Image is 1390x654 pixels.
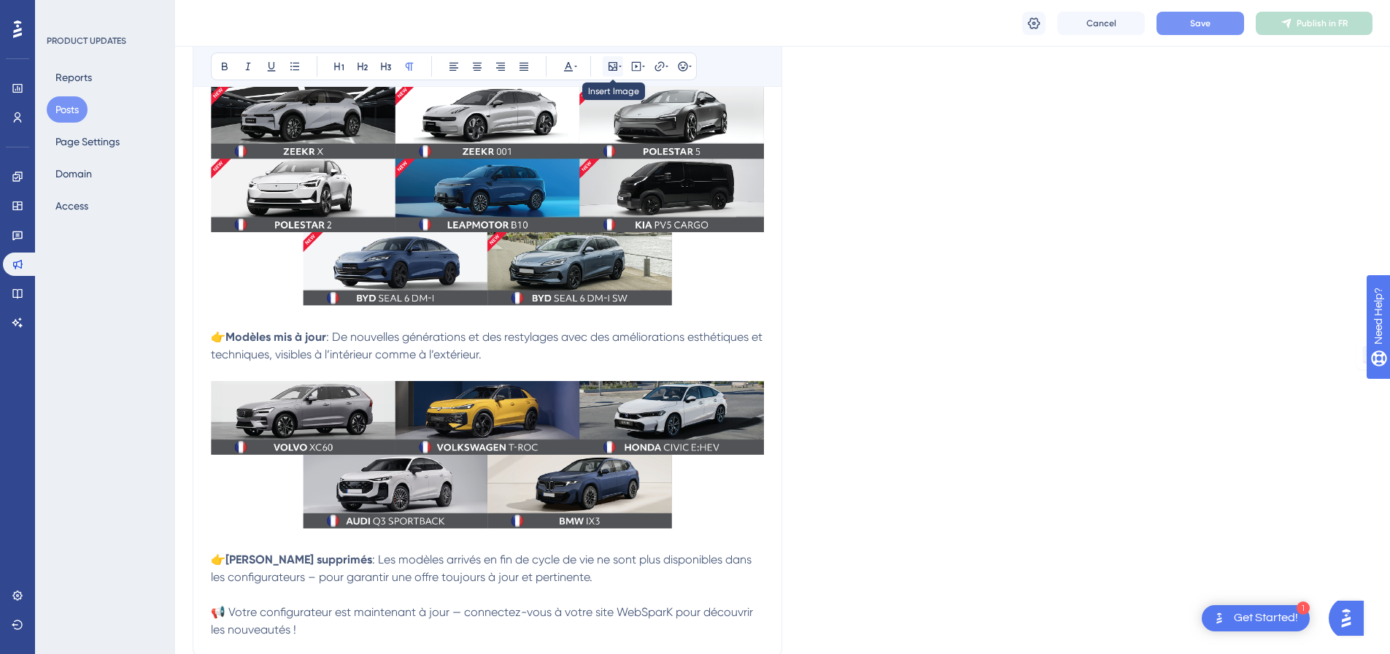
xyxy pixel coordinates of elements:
button: Domain [47,161,101,187]
span: 👉 [211,553,225,566]
button: Access [47,193,97,219]
span: Save [1190,18,1211,29]
button: Save [1157,12,1244,35]
button: Page Settings [47,128,128,155]
button: Reports [47,64,101,91]
button: Publish in FR [1256,12,1372,35]
strong: [PERSON_NAME] supprimés [225,553,372,566]
div: Open Get Started! checklist, remaining modules: 1 [1202,605,1310,631]
button: Posts [47,96,88,123]
div: PRODUCT UPDATES [47,35,126,47]
img: launcher-image-alternative-text [1211,609,1228,627]
span: Need Help? [34,4,91,21]
div: Get Started! [1234,610,1298,626]
div: 1 [1297,601,1310,615]
iframe: UserGuiding AI Assistant Launcher [1329,596,1372,640]
span: Cancel [1086,18,1116,29]
strong: Modèles mis à jour [225,330,326,344]
span: Publish in FR [1297,18,1348,29]
span: : Les modèles arrivés en fin de cycle de vie ne sont plus disponibles dans les configurateurs – p... [211,553,754,584]
span: 👉 [211,330,225,344]
span: 📢 Votre configurateur est maintenant à jour — connectez-vous à votre site WebSparK pour découvrir... [211,605,756,636]
button: Cancel [1057,12,1145,35]
span: : De nouvelles générations et des restylages avec des améliorations esthétiques et techniques, vi... [211,330,765,361]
